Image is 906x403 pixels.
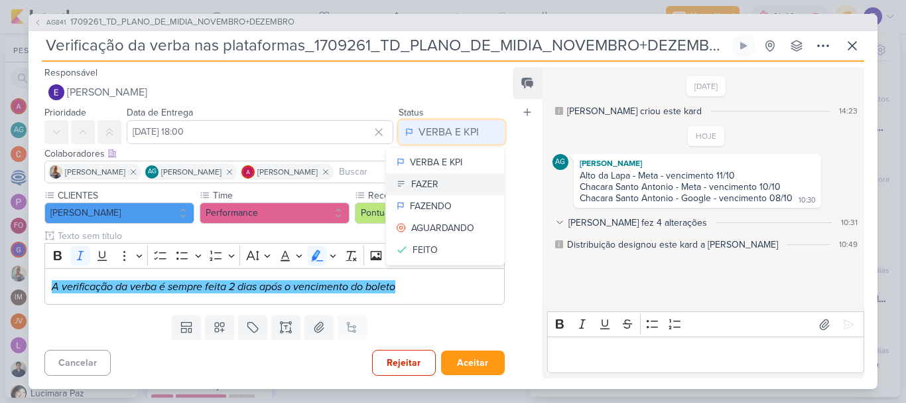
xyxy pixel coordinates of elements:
[555,159,565,166] p: AG
[399,107,424,118] label: Status
[55,229,505,243] input: Texto sem título
[580,181,815,193] div: Chacara Santo Antonio - Meta - vencimento 10/10
[372,350,436,376] button: Rejeitar
[67,84,147,100] span: [PERSON_NAME]
[555,240,563,248] div: Este log é visível à todos no kard
[441,351,505,375] button: Aceitar
[567,238,778,252] div: Distribuição designou este kard a Eduardo
[841,216,858,228] div: 10:31
[241,165,255,179] img: Alessandra Gomes
[386,151,504,173] button: VERBA E KPI
[839,238,858,250] div: 10:49
[552,154,568,170] div: Aline Gimenez Graciano
[367,189,505,202] label: Recorrência
[567,104,702,118] div: Aline criou este kard
[44,243,505,269] div: Editor toolbar
[555,107,563,115] div: Este log é visível à todos no kard
[127,120,393,144] input: Select a date
[355,202,505,224] button: Pontual
[44,67,97,78] label: Responsável
[200,202,350,224] button: Performance
[839,105,858,117] div: 14:23
[49,165,62,179] img: Iara Santos
[411,221,474,235] div: AGUARDANDO
[413,243,438,257] div: FEITO
[56,189,194,202] label: CLIENTES
[212,189,350,202] label: Time
[44,147,505,161] div: Colaboradores
[399,120,505,144] button: VERBA E KPI
[44,350,111,376] button: Cancelar
[386,173,504,195] button: FAZER
[336,164,501,180] input: Buscar
[410,199,452,213] div: FAZENDO
[580,170,815,181] div: Alto da Lapa - Meta - vencimento 11/10
[161,166,222,178] span: [PERSON_NAME]
[48,84,64,100] img: Eduardo Quaresma
[547,337,864,373] div: Editor editing area: main
[580,193,793,204] div: Chacara Santo Antonio - Google - vencimento 08/10
[42,34,729,58] input: Kard Sem Título
[576,157,818,170] div: [PERSON_NAME]
[411,177,438,191] div: FAZER
[386,195,504,217] button: FAZENDO
[65,166,125,178] span: [PERSON_NAME]
[386,239,504,261] button: FEITO
[44,107,86,118] label: Prioridade
[386,217,504,239] button: AGUARDANDO
[568,216,707,230] div: [PERSON_NAME] fez 4 alterações
[52,280,395,293] mark: A verificação da verba é sempre feita 2 dias após o vencimento do boleto
[44,202,194,224] button: [PERSON_NAME]
[799,195,816,206] div: 10:30
[738,40,749,51] div: Ligar relógio
[257,166,318,178] span: [PERSON_NAME]
[127,107,193,118] label: Data de Entrega
[145,165,159,179] div: Aline Gimenez Graciano
[547,311,864,337] div: Editor toolbar
[44,80,505,104] button: [PERSON_NAME]
[410,155,462,169] div: VERBA E KPI
[44,268,505,305] div: Editor editing area: main
[148,169,157,175] p: AG
[419,124,479,140] div: VERBA E KPI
